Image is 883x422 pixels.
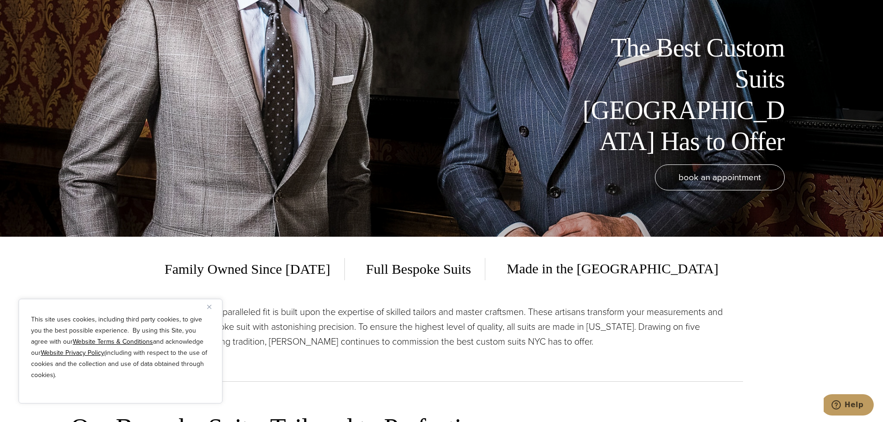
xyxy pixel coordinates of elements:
[140,304,743,349] p: [PERSON_NAME] unparalleled fit is built upon the expertise of skilled tailors and master craftsme...
[73,337,153,346] a: Website Terms & Conditions
[576,32,785,157] h1: The Best Custom Suits [GEOGRAPHIC_DATA] Has to Offer
[31,314,210,381] p: This site uses cookies, including third party cookies, to give you the best possible experience. ...
[679,170,761,184] span: book an appointment
[41,348,104,358] a: Website Privacy Policy
[655,164,785,190] a: book an appointment
[165,258,344,280] span: Family Owned Since [DATE]
[824,394,874,417] iframe: Opens a widget where you can chat to one of our agents
[207,305,211,309] img: Close
[493,258,718,280] span: Made in the [GEOGRAPHIC_DATA]
[207,301,218,312] button: Close
[352,258,486,280] span: Full Bespoke Suits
